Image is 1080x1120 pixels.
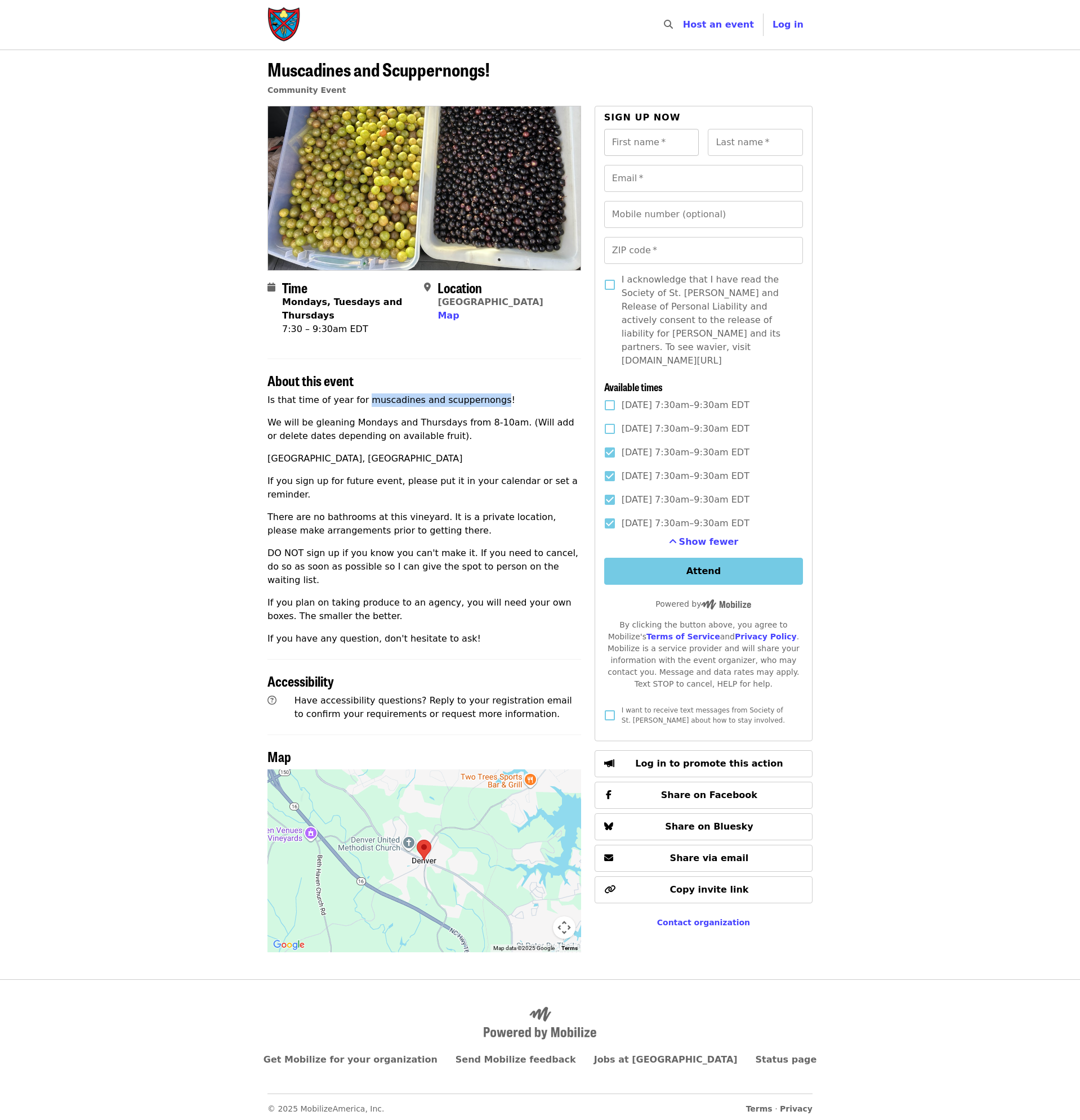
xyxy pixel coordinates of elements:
button: Attend [604,558,803,585]
span: [DATE] 7:30am–9:30am EDT [622,469,749,483]
input: ZIP code [604,237,803,264]
button: Map camera controls [553,916,575,939]
span: Share via email [670,853,749,863]
span: Have accessibility questions? Reply to your registration email to confirm your requirements or re... [294,695,572,719]
div: 7:30 – 9:30am EDT [282,322,415,336]
a: Terms of Service [646,632,720,641]
span: [DATE] 7:30am–9:30am EDT [622,422,749,436]
span: About this event [267,370,354,390]
img: Society of St. Andrew - Home [267,7,301,43]
a: Terms (opens in new tab) [561,945,578,951]
span: Time [282,277,307,297]
img: Powered by Mobilize [701,599,751,610]
a: Contact organization [657,918,750,927]
button: Share on Facebook [595,782,813,809]
nav: Secondary footer navigation [267,1094,813,1115]
p: DO NOT sign up if you know you can't make it. If you need to cancel, do so as soon as possible so... [267,546,581,587]
input: First name [604,129,699,156]
span: Accessibility [267,671,334,691]
p: If you plan on taking produce to an agency, you will need your own boxes. The smaller the better. [267,596,581,623]
button: Share on Bluesky [595,813,813,840]
span: I want to receive text messages from Society of St. [PERSON_NAME] about how to stay involved. [622,706,785,724]
strong: Mondays, Tuesdays and Thursdays [282,297,403,321]
a: [GEOGRAPHIC_DATA] [438,297,543,307]
span: Share on Facebook [661,790,757,800]
a: Host an event [683,19,754,30]
img: Google [270,938,307,952]
a: Status page [756,1054,817,1065]
span: [DATE] 7:30am–9:30am EDT [622,398,749,412]
span: Map data ©2025 Google [493,945,555,951]
p: [GEOGRAPHIC_DATA], [GEOGRAPHIC_DATA] [267,452,581,465]
i: search icon [664,19,673,30]
a: Jobs at [GEOGRAPHIC_DATA] [594,1054,738,1065]
div: By clicking the button above, you agree to Mobilize's and . Mobilize is a service provider and wi... [604,619,803,690]
p: If you have any question, don't hesitate to ask! [267,632,581,646]
a: Community Event [267,86,346,95]
span: Available times [604,379,663,394]
nav: Primary footer navigation [267,1053,813,1067]
p: We will be gleaning Mondays and Thursdays from 8-10am. (Will add or delete dates depending on ava... [267,416,581,443]
span: Log in to promote this action [635,758,783,769]
img: Powered by Mobilize [484,1007,596,1040]
a: Privacy Policy [735,632,797,641]
a: Terms [746,1104,773,1113]
button: Log in [764,14,813,36]
span: Location [438,277,482,297]
i: map-marker-alt icon [424,282,431,293]
span: Muscadines and Scuppernongs! [267,56,490,82]
img: Muscadines and Scuppernongs! organized by Society of St. Andrew [268,106,581,270]
span: [DATE] 7:30am–9:30am EDT [622,446,749,459]
span: [DATE] 7:30am–9:30am EDT [622,493,749,507]
span: Map [438,310,459,321]
i: calendar icon [267,282,275,293]
p: There are no bathrooms at this vineyard. It is a private location, please make arrangements prior... [267,510,581,537]
button: Map [438,309,459,322]
span: I acknowledge that I have read the Society of St. [PERSON_NAME] and Release of Personal Liability... [622,273,794,368]
span: Share on Bluesky [665,821,753,832]
button: Copy invite link [595,876,813,903]
span: Copy invite link [670,884,748,895]
input: Mobile number (optional) [604,201,803,228]
span: [DATE] 7:30am–9:30am EDT [622,517,749,530]
p: Is that time of year for muscadines and scuppernongs! [267,393,581,407]
span: Map [267,746,291,766]
input: Last name [708,129,803,156]
input: Search [680,11,689,38]
span: · [746,1103,813,1115]
button: See more timeslots [669,535,739,549]
a: Open this area in Google Maps (opens a new window) [270,938,307,952]
a: Send Mobilize feedback [456,1054,576,1065]
span: Show fewer [679,536,739,547]
span: Log in [773,19,804,30]
i: question-circle icon [267,695,276,706]
a: Get Mobilize for your organization [264,1054,438,1065]
span: Powered by [655,599,751,608]
button: Log in to promote this action [595,750,813,777]
p: If you sign up for future event, please put it in your calendar or set a reminder. [267,474,581,501]
span: Sign up now [604,112,681,123]
a: Privacy [780,1104,813,1113]
span: © 2025 MobilizeAmerica, Inc. [267,1104,385,1113]
button: Share via email [595,845,813,872]
input: Email [604,165,803,192]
